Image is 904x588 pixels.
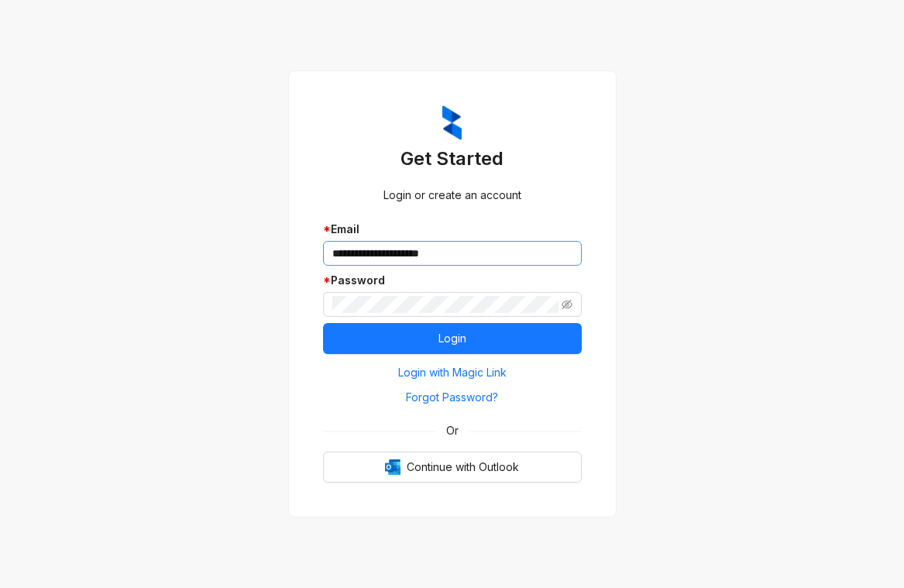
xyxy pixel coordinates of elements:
[562,299,572,310] span: eye-invisible
[323,187,582,204] div: Login or create an account
[323,272,582,289] div: Password
[323,146,582,171] h3: Get Started
[442,105,462,141] img: ZumaIcon
[323,323,582,354] button: Login
[407,459,519,476] span: Continue with Outlook
[398,364,507,381] span: Login with Magic Link
[323,385,582,410] button: Forgot Password?
[406,389,498,406] span: Forgot Password?
[385,459,400,475] img: Outlook
[323,360,582,385] button: Login with Magic Link
[323,452,582,483] button: OutlookContinue with Outlook
[438,330,466,347] span: Login
[323,221,582,238] div: Email
[435,422,469,439] span: Or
